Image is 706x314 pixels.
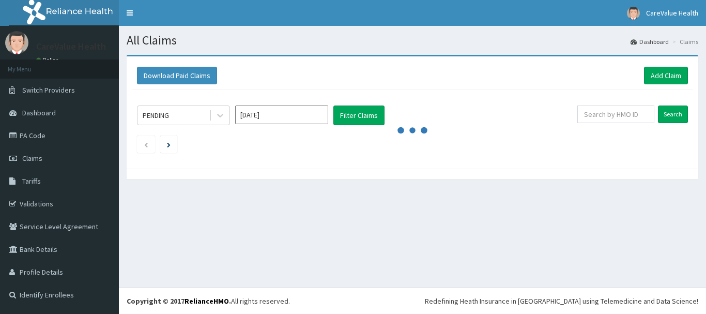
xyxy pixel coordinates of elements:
[119,288,706,314] footer: All rights reserved.
[235,106,328,124] input: Select Month and Year
[167,140,171,149] a: Next page
[22,108,56,117] span: Dashboard
[137,67,217,84] button: Download Paid Claims
[127,296,231,306] strong: Copyright © 2017 .
[22,176,41,186] span: Tariffs
[127,34,698,47] h1: All Claims
[425,296,698,306] div: Redefining Heath Insurance in [GEOGRAPHIC_DATA] using Telemedicine and Data Science!
[577,106,654,123] input: Search by HMO ID
[333,106,385,125] button: Filter Claims
[185,296,229,306] a: RelianceHMO
[646,8,698,18] span: CareValue Health
[670,37,698,46] li: Claims
[36,42,106,51] p: CareValue Health
[143,110,169,121] div: PENDING
[5,31,28,54] img: User Image
[631,37,669,46] a: Dashboard
[22,154,42,163] span: Claims
[644,67,688,84] a: Add Claim
[22,85,75,95] span: Switch Providers
[144,140,148,149] a: Previous page
[658,106,688,123] input: Search
[397,115,428,146] svg: audio-loading
[627,7,640,20] img: User Image
[36,56,61,64] a: Online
